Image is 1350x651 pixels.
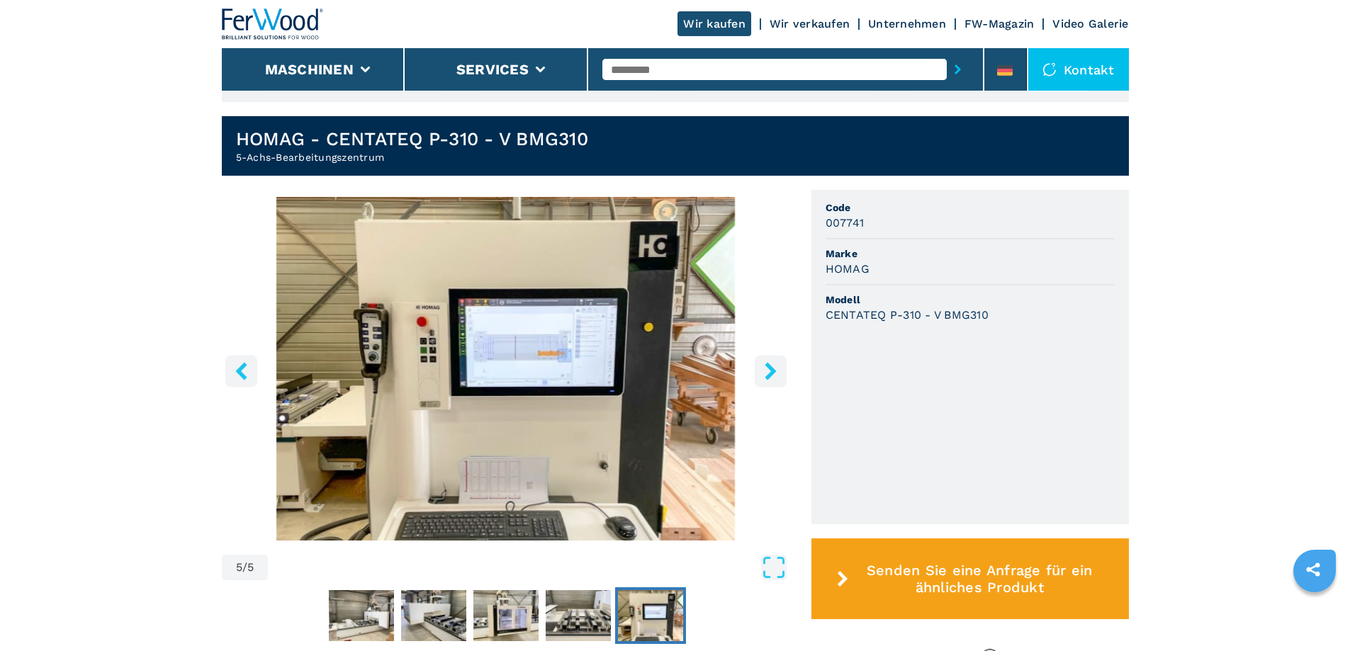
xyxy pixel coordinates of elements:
[546,590,611,641] img: 9b71206048b1a185400624a7cf3c8755
[1290,587,1339,640] iframe: Chat
[947,53,969,86] button: submit-button
[247,562,254,573] span: 5
[473,590,539,641] img: 590ed3352d95dc462ad4317d97b35745
[326,587,397,644] button: Go to Slide 1
[826,200,1115,215] span: Code
[854,562,1105,596] span: Senden Sie eine Anfrage für ein ähnliches Produkt
[1052,17,1128,30] a: Video Galerie
[271,555,786,580] button: Open Fullscreen
[222,197,790,540] div: Go to Slide 5
[677,11,751,36] a: Wir kaufen
[826,307,989,323] h3: CENTATEQ P-310 - V BMG310
[398,587,469,644] button: Go to Slide 2
[826,247,1115,261] span: Marke
[225,355,257,387] button: left-button
[236,128,588,150] h1: HOMAG - CENTATEQ P-310 - V BMG310
[826,215,865,231] h3: 007741
[1295,552,1331,587] a: sharethis
[755,355,787,387] button: right-button
[222,9,324,40] img: Ferwood
[1042,62,1057,77] img: Kontakt
[868,17,946,30] a: Unternehmen
[543,587,614,644] button: Go to Slide 4
[401,590,466,641] img: 966586fe043772822a0f033ea258d7b0
[265,61,354,78] button: Maschinen
[964,17,1035,30] a: FW-Magazin
[236,150,588,164] h2: 5-Achs-Bearbeitungszentrum
[826,261,870,277] h3: HOMAG
[329,590,394,641] img: 9714c799d1f6276f88963acb0ba97d75
[826,293,1115,307] span: Modell
[1028,48,1129,91] div: Kontakt
[811,538,1129,619] button: Senden Sie eine Anfrage für ein ähnliches Produkt
[222,197,790,540] img: 5-Achs-Bearbeitungszentrum HOMAG CENTATEQ P-310 - V BMG310
[242,562,247,573] span: /
[770,17,850,30] a: Wir verkaufen
[471,587,541,644] button: Go to Slide 3
[222,587,790,644] nav: Thumbnail Navigation
[615,587,686,644] button: Go to Slide 5
[618,590,683,641] img: 60bab2ee78bc849dfcb8fb15fdb176ba
[236,562,242,573] span: 5
[456,61,529,78] button: Services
